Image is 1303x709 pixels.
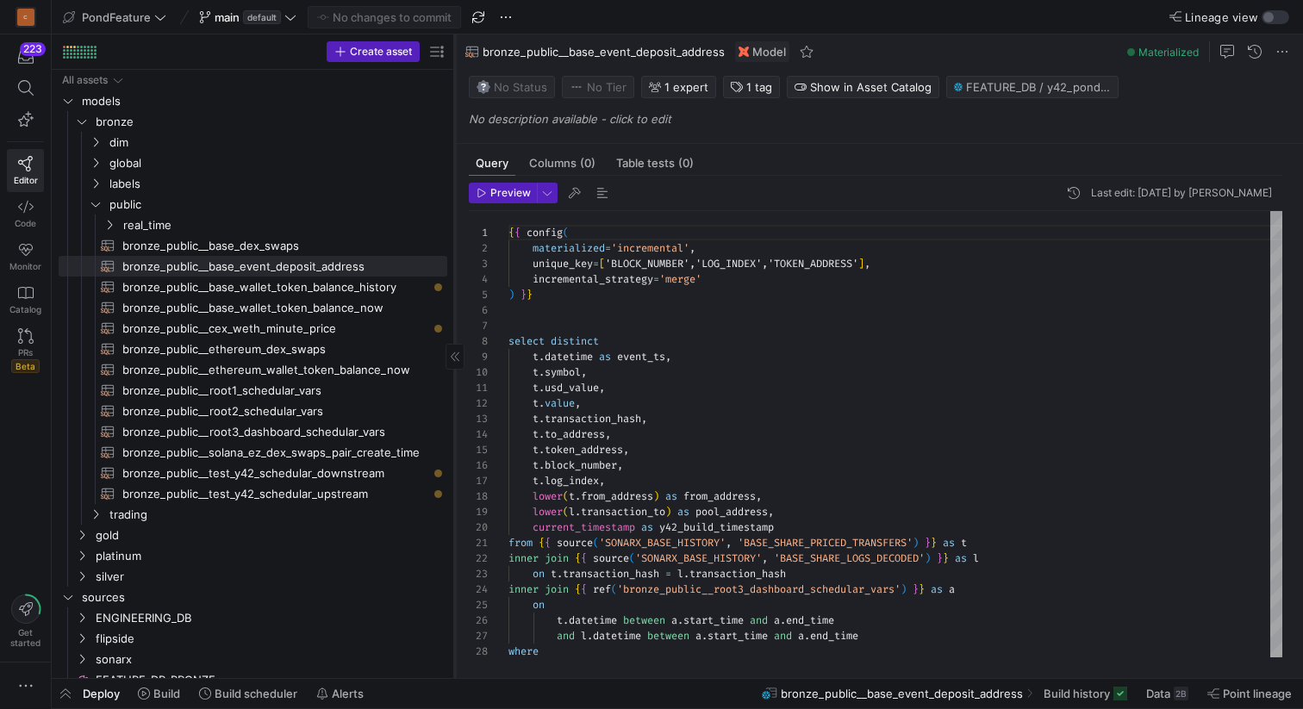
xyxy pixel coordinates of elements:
span: and [557,629,575,643]
span: default [243,10,281,24]
span: unique_key [533,257,593,271]
button: Show in Asset Catalog [787,76,939,98]
span: current_timestamp [533,520,635,534]
span: ) [653,489,659,503]
span: source [557,536,593,550]
span: Code [15,218,36,228]
span: transaction_hash [545,412,641,426]
span: . [539,412,545,426]
span: } [527,288,533,302]
span: . [539,458,545,472]
span: Build [153,687,180,700]
span: incremental_strategy [533,272,653,286]
span: t [533,412,539,426]
div: 13 [469,411,488,426]
div: 21 [469,535,488,550]
span: datetime [569,613,617,627]
span: , [641,412,647,426]
span: config [527,226,563,239]
span: . [539,443,545,457]
div: 23 [469,566,488,582]
span: 'incremental' [611,241,689,255]
span: t [533,381,539,395]
span: datetime [545,350,593,364]
span: a [695,629,701,643]
div: 7 [469,318,488,333]
span: ) [913,536,919,550]
span: Data [1146,687,1170,700]
button: Alerts [309,679,371,708]
span: { [539,536,545,550]
span: and [774,629,792,643]
span: ( [563,226,569,239]
span: 1 tag [746,80,772,94]
span: , [581,365,587,379]
span: 'BASE_SHARE_PRICED_TRANSFERS' [738,536,913,550]
span: . [563,613,569,627]
span: = [653,272,659,286]
span: Point lineage [1223,687,1292,700]
span: . [683,567,689,581]
span: and [750,613,768,627]
span: t [533,443,539,457]
div: 15 [469,442,488,457]
span: . [701,629,708,643]
span: } [925,536,931,550]
span: { [581,551,587,565]
span: on [533,598,545,612]
span: 'merge' [659,272,701,286]
div: 1 [469,225,488,240]
span: lower [533,489,563,503]
span: t [533,365,539,379]
button: Build history [1036,679,1135,708]
span: ref [593,582,611,596]
span: materialized [533,241,605,255]
span: end_time [810,629,858,643]
span: ] [858,257,864,271]
span: t [557,613,563,627]
div: 11 [469,380,488,395]
span: as [641,520,653,534]
div: 26 [469,613,488,628]
span: as [665,489,677,503]
span: value [545,396,575,410]
span: , [575,396,581,410]
div: 9 [469,349,488,364]
span: { [508,226,514,239]
span: event_ts [617,350,665,364]
span: symbol [545,365,581,379]
div: 18 [469,488,488,504]
span: as [931,582,943,596]
a: C [7,3,44,32]
span: Get started [10,627,41,648]
div: 8 [469,333,488,349]
span: , [756,489,762,503]
span: , [605,427,611,441]
span: } [943,551,949,565]
span: } [521,288,527,302]
span: l [677,567,683,581]
span: Lineage view [1185,10,1258,24]
span: start_time [683,613,744,627]
span: , [726,536,732,550]
span: pool_address [695,505,768,519]
span: main [215,10,240,24]
span: token_address [545,443,623,457]
span: inner [508,582,539,596]
div: 22 [469,550,488,566]
button: Build [130,679,188,708]
div: 24 [469,582,488,597]
span: , [599,474,605,488]
span: to_address [545,427,605,441]
div: 10 [469,364,488,380]
span: end_time [786,613,834,627]
span: l [973,551,979,565]
span: a [774,613,780,627]
span: t [533,474,539,488]
span: No Status [477,80,547,94]
span: . [539,365,545,379]
span: l [569,505,575,519]
span: join [545,582,569,596]
span: } [931,536,937,550]
span: ( [593,536,599,550]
